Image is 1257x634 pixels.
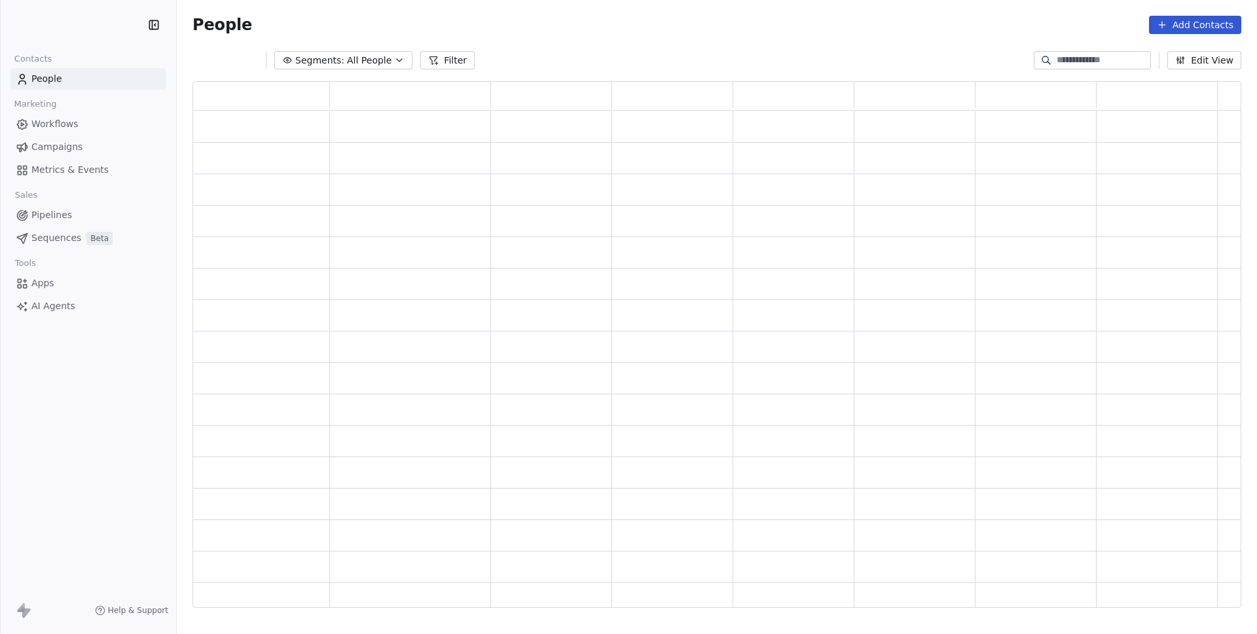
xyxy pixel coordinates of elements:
[10,159,166,181] a: Metrics & Events
[10,295,166,317] a: AI Agents
[347,54,392,67] span: All People
[10,204,166,226] a: Pipelines
[31,140,82,154] span: Campaigns
[9,49,58,69] span: Contacts
[31,117,79,131] span: Workflows
[420,51,475,69] button: Filter
[31,276,54,290] span: Apps
[295,54,344,67] span: Segments:
[108,605,168,616] span: Help & Support
[9,253,41,273] span: Tools
[10,68,166,90] a: People
[10,136,166,158] a: Campaigns
[10,227,166,249] a: SequencesBeta
[31,231,81,245] span: Sequences
[192,15,252,35] span: People
[10,272,166,294] a: Apps
[31,163,109,177] span: Metrics & Events
[31,299,75,313] span: AI Agents
[10,113,166,135] a: Workflows
[31,208,72,222] span: Pipelines
[86,232,113,245] span: Beta
[1167,51,1241,69] button: Edit View
[9,94,62,114] span: Marketing
[31,72,62,86] span: People
[9,185,43,205] span: Sales
[1149,16,1241,34] button: Add Contacts
[95,605,168,616] a: Help & Support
